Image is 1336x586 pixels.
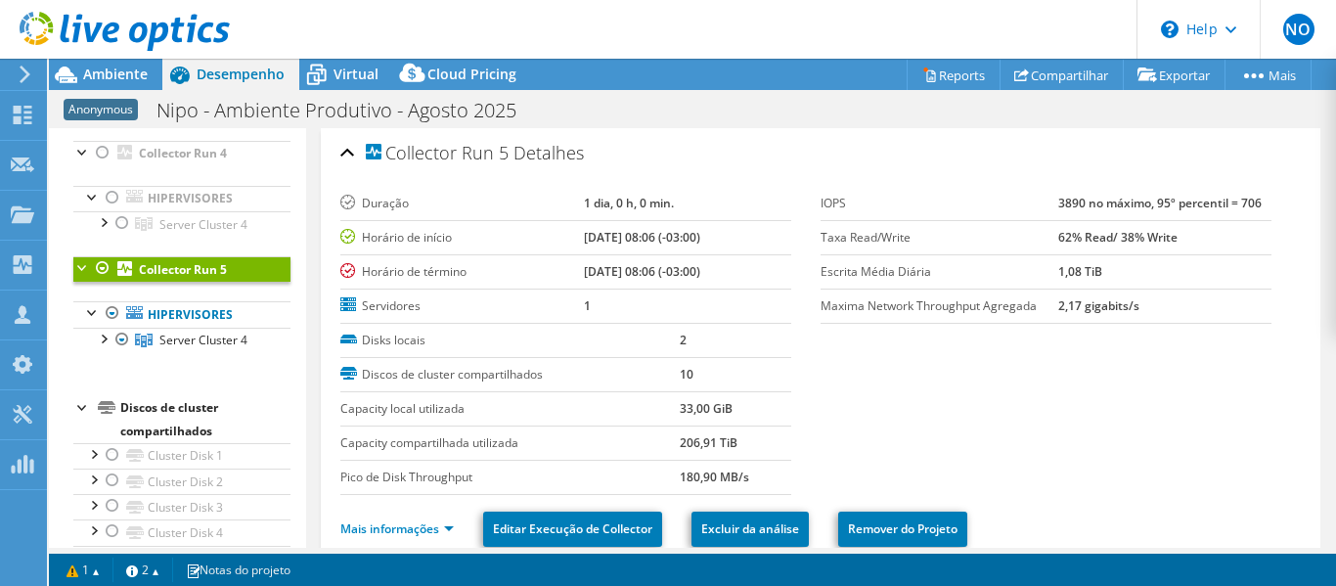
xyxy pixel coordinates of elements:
[584,263,700,280] b: [DATE] 08:06 (-03:00)
[73,494,290,519] a: Cluster Disk 3
[366,144,509,163] span: Collector Run 5
[1058,263,1102,280] b: 1,08 TiB
[1225,60,1312,90] a: Mais
[821,296,1058,316] label: Maxima Network Throughput Agregada
[1058,229,1178,246] b: 62% Read/ 38% Write
[680,332,687,348] b: 2
[1058,297,1139,314] b: 2,17 gigabits/s
[680,434,737,451] b: 206,91 TiB
[340,262,583,282] label: Horário de término
[197,65,285,83] span: Desempenho
[139,145,227,161] b: Collector Run 4
[53,558,113,582] a: 1
[73,186,290,211] a: Hipervisores
[73,469,290,494] a: Cluster Disk 2
[513,141,584,164] span: Detalhes
[427,65,516,83] span: Cloud Pricing
[483,512,662,547] a: Editar Execução de Collector
[148,100,547,121] h1: Nipo - Ambiente Produtivo - Agosto 2025
[584,297,591,314] b: 1
[73,443,290,469] a: Cluster Disk 1
[172,558,304,582] a: Notas do projeto
[73,301,290,327] a: Hipervisores
[1283,14,1314,45] span: NO
[838,512,967,547] a: Remover do Projeto
[340,194,583,213] label: Duração
[340,296,583,316] label: Servidores
[159,332,247,348] span: Server Cluster 4
[821,228,1058,248] label: Taxa Read/Write
[334,65,379,83] span: Virtual
[340,331,680,350] label: Disks locais
[139,261,227,278] b: Collector Run 5
[1161,21,1179,38] svg: \n
[120,396,290,443] div: Discos de cluster compartilhados
[73,546,290,571] a: Cluster Disk 5
[907,60,1001,90] a: Reports
[680,400,733,417] b: 33,00 GiB
[83,65,148,83] span: Ambiente
[1000,60,1124,90] a: Compartilhar
[340,365,680,384] label: Discos de cluster compartilhados
[159,216,247,233] span: Server Cluster 4
[340,520,454,537] a: Mais informações
[584,195,674,211] b: 1 dia, 0 h, 0 min.
[64,99,138,120] span: Anonymous
[340,399,680,419] label: Capacity local utilizada
[584,229,700,246] b: [DATE] 08:06 (-03:00)
[680,366,693,383] b: 10
[821,194,1058,213] label: IOPS
[340,228,583,248] label: Horário de início
[680,469,749,485] b: 180,90 MB/s
[340,433,680,453] label: Capacity compartilhada utilizada
[112,558,173,582] a: 2
[691,512,809,547] a: Excluir da análise
[340,468,680,487] label: Pico de Disk Throughput
[821,262,1058,282] label: Escrita Média Diária
[73,256,290,282] a: Collector Run 5
[73,141,290,166] a: Collector Run 4
[73,519,290,545] a: Cluster Disk 4
[73,328,290,353] a: Server Cluster 4
[1058,195,1262,211] b: 3890 no máximo, 95º percentil = 706
[1123,60,1225,90] a: Exportar
[73,211,290,237] a: Server Cluster 4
